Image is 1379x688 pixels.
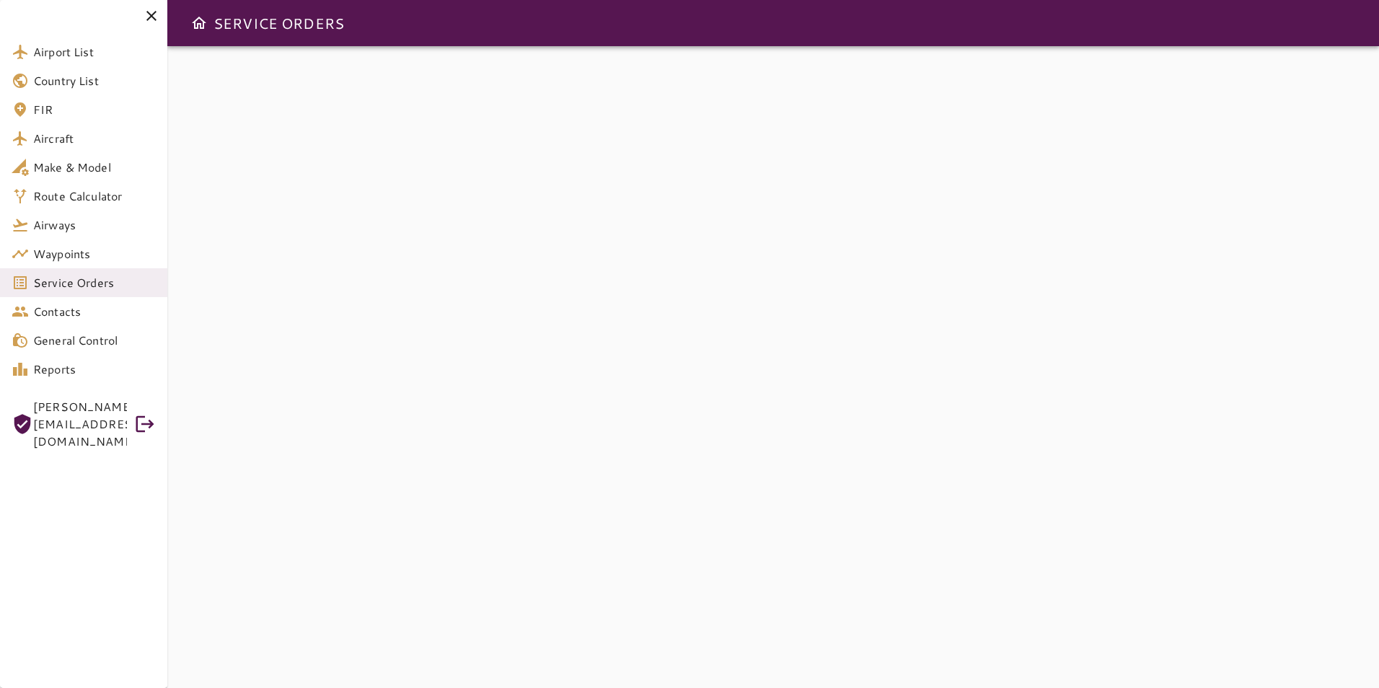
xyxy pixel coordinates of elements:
[33,274,156,291] span: Service Orders
[33,361,156,378] span: Reports
[213,12,344,35] h6: SERVICE ORDERS
[33,72,156,89] span: Country List
[185,9,213,38] button: Open drawer
[33,101,156,118] span: FIR
[33,216,156,234] span: Airways
[33,43,156,61] span: Airport List
[33,245,156,263] span: Waypoints
[33,188,156,205] span: Route Calculator
[33,332,156,349] span: General Control
[33,130,156,147] span: Aircraft
[33,303,156,320] span: Contacts
[33,398,127,450] span: [PERSON_NAME][EMAIL_ADDRESS][DOMAIN_NAME]
[33,159,156,176] span: Make & Model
